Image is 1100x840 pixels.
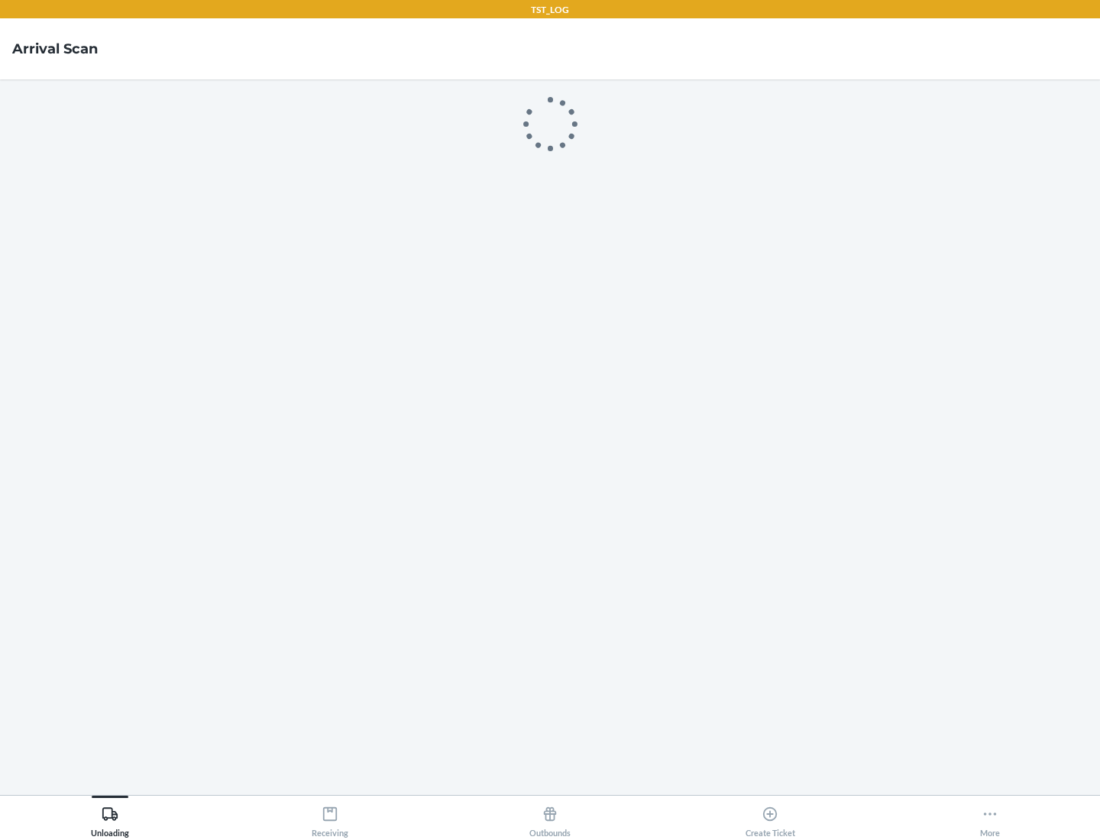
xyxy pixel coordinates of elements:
div: Outbounds [529,800,571,838]
div: Create Ticket [746,800,795,838]
button: More [880,796,1100,838]
div: More [980,800,1000,838]
div: Unloading [91,800,129,838]
button: Create Ticket [660,796,880,838]
button: Receiving [220,796,440,838]
p: TST_LOG [531,3,569,17]
h4: Arrival Scan [12,39,98,59]
div: Receiving [312,800,348,838]
button: Outbounds [440,796,660,838]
